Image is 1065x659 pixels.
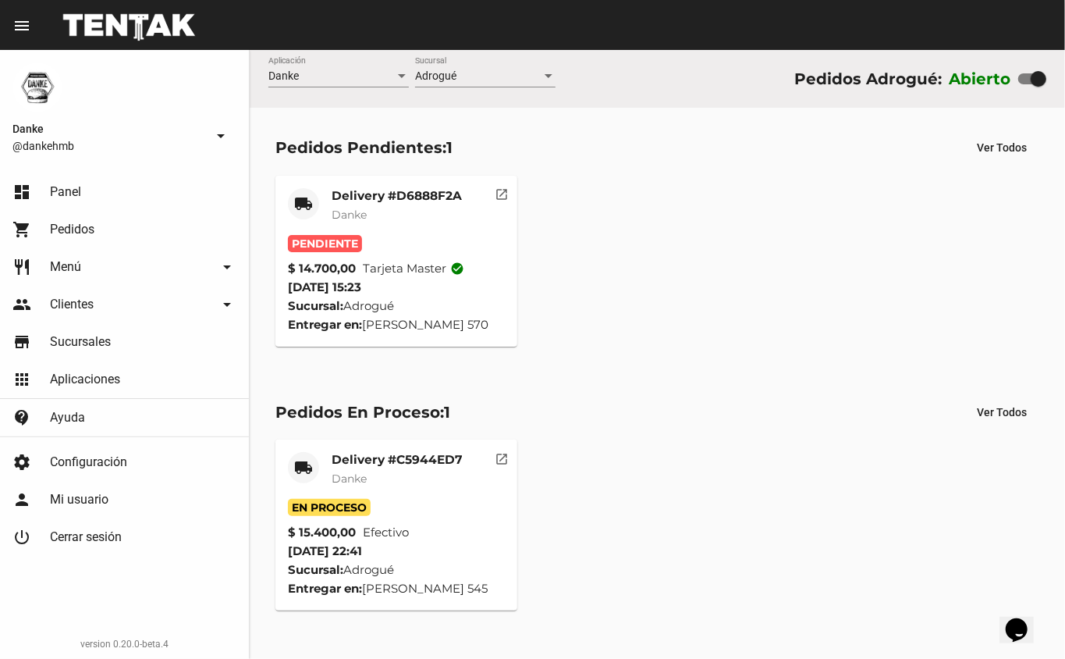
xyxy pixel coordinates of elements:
[294,458,313,477] mat-icon: local_shipping
[288,315,506,334] div: [PERSON_NAME] 570
[12,62,62,112] img: 1d4517d0-56da-456b-81f5-6111ccf01445.png
[275,400,450,425] div: Pedidos En Proceso:
[977,141,1027,154] span: Ver Todos
[12,220,31,239] mat-icon: shopping_cart
[50,529,122,545] span: Cerrar sesión
[964,134,1039,162] button: Ver Todos
[363,259,464,278] span: Tarjeta master
[288,259,356,278] strong: $ 14.700,00
[12,333,31,351] mat-icon: store
[332,208,367,222] span: Danke
[332,472,367,486] span: Danke
[12,528,31,547] mat-icon: power_settings_new
[50,492,108,508] span: Mi usuario
[288,297,506,315] div: Adrogué
[12,183,31,201] mat-icon: dashboard
[50,334,111,350] span: Sucursales
[495,185,509,199] mat-icon: open_in_new
[363,523,409,542] span: Efectivo
[288,298,343,313] strong: Sucursal:
[275,135,453,160] div: Pedidos Pendientes:
[50,454,127,470] span: Configuración
[12,16,31,35] mat-icon: menu
[50,297,94,312] span: Clientes
[12,138,205,154] span: @dankehmb
[288,317,362,332] strong: Entregar en:
[12,295,31,314] mat-icon: people
[288,280,361,294] span: [DATE] 15:23
[446,138,453,157] span: 1
[450,262,464,276] mat-icon: check_circle
[50,259,81,275] span: Menú
[50,410,85,426] span: Ayuda
[12,490,31,509] mat-icon: person
[50,184,81,200] span: Panel
[294,194,313,213] mat-icon: local_shipping
[332,188,462,204] mat-card-title: Delivery #D6888F2A
[977,406,1027,419] span: Ver Todos
[12,258,31,276] mat-icon: restaurant
[12,453,31,472] mat-icon: settings
[12,119,205,138] span: Danke
[288,562,343,577] strong: Sucursal:
[444,403,450,422] span: 1
[12,636,236,652] div: version 0.20.0-beta.4
[211,126,230,145] mat-icon: arrow_drop_down
[218,258,236,276] mat-icon: arrow_drop_down
[964,398,1039,426] button: Ver Todos
[288,523,356,542] strong: $ 15.400,00
[50,222,94,237] span: Pedidos
[949,66,1011,91] label: Abierto
[999,597,1049,643] iframe: chat widget
[495,450,509,464] mat-icon: open_in_new
[268,69,299,82] span: Danke
[332,452,463,468] mat-card-title: Delivery #C5944ED7
[12,370,31,389] mat-icon: apps
[288,581,362,596] strong: Entregar en:
[288,235,362,252] span: Pendiente
[288,499,371,516] span: En Proceso
[794,66,942,91] div: Pedidos Adrogué:
[218,295,236,314] mat-icon: arrow_drop_down
[288,579,506,598] div: [PERSON_NAME] 545
[288,543,362,558] span: [DATE] 22:41
[50,372,120,387] span: Aplicaciones
[288,561,506,579] div: Adrogué
[415,69,456,82] span: Adrogué
[12,408,31,427] mat-icon: contact_support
